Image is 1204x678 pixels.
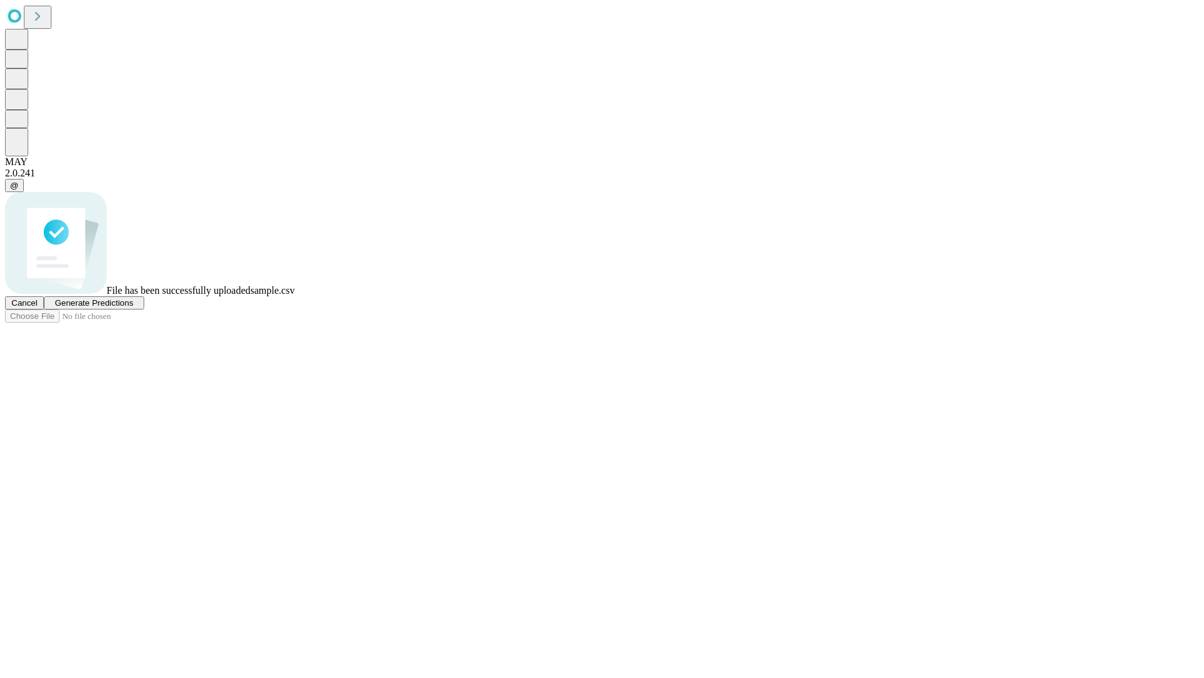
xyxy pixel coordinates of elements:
span: Cancel [11,298,38,308]
div: 2.0.241 [5,168,1199,179]
span: sample.csv [250,285,295,296]
button: Generate Predictions [44,296,144,309]
button: Cancel [5,296,44,309]
span: File has been successfully uploaded [107,285,250,296]
span: @ [10,181,19,190]
span: Generate Predictions [55,298,133,308]
button: @ [5,179,24,192]
div: MAY [5,156,1199,168]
